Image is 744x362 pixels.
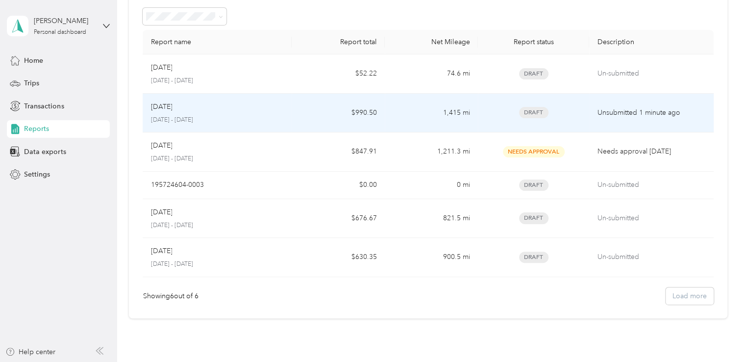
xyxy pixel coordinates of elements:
[292,54,385,94] td: $52.22
[150,180,203,190] p: 195724604-0003
[385,238,478,277] td: 900.5 mi
[292,238,385,277] td: $630.35
[292,172,385,199] td: $0.00
[597,107,705,118] p: Unsubmitted 1 minute ago
[143,291,198,301] div: Showing 6 out of 6
[34,29,86,35] div: Personal dashboard
[24,55,43,66] span: Home
[385,30,478,54] th: Net Mileage
[597,213,705,224] p: Un-submitted
[292,94,385,133] td: $990.50
[5,347,55,357] button: Help center
[385,132,478,172] td: 1,211.3 mi
[150,260,284,269] p: [DATE] - [DATE]
[385,54,478,94] td: 74.6 mi
[689,307,744,362] iframe: Everlance-gr Chat Button Frame
[150,102,172,112] p: [DATE]
[150,221,284,230] p: [DATE] - [DATE]
[597,68,705,79] p: Un-submitted
[597,146,705,157] p: Needs approval [DATE]
[150,116,284,125] p: [DATE] - [DATE]
[143,30,292,54] th: Report name
[24,124,49,134] span: Reports
[385,199,478,238] td: 821.5 mi
[589,30,713,54] th: Description
[519,180,548,191] span: Draft
[519,107,548,118] span: Draft
[292,132,385,172] td: $847.91
[150,77,284,85] p: [DATE] - [DATE]
[150,62,172,73] p: [DATE]
[519,212,548,224] span: Draft
[24,169,50,180] span: Settings
[292,199,385,238] td: $676.67
[150,246,172,257] p: [DATE]
[150,207,172,218] p: [DATE]
[486,38,582,46] div: Report status
[24,101,64,111] span: Transactions
[385,172,478,199] td: 0 mi
[597,180,705,190] p: Un-submitted
[519,68,548,79] span: Draft
[292,30,385,54] th: Report total
[385,94,478,133] td: 1,415 mi
[150,140,172,151] p: [DATE]
[34,16,95,26] div: [PERSON_NAME]
[24,147,66,157] span: Data exports
[597,252,705,262] p: Un-submitted
[519,252,548,263] span: Draft
[150,155,284,163] p: [DATE] - [DATE]
[503,146,565,157] span: Needs Approval
[24,78,39,88] span: Trips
